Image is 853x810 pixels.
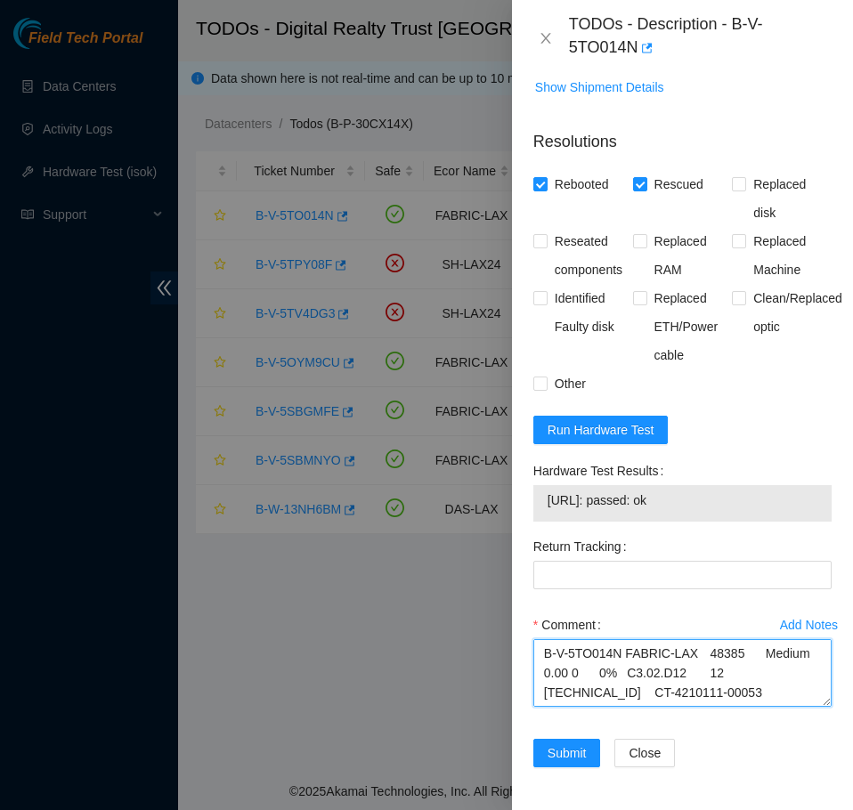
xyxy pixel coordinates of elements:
button: Run Hardware Test [533,416,669,444]
button: Close [614,739,675,767]
div: Add Notes [780,619,838,631]
span: Submit [548,743,587,763]
textarea: Comment [533,639,832,707]
span: Show Shipment Details [535,77,664,97]
span: Other [548,369,593,398]
label: Hardware Test Results [533,457,670,485]
label: Return Tracking [533,532,634,561]
span: Close [629,743,661,763]
button: Close [533,30,558,47]
span: Replaced disk [746,170,832,227]
span: Replaced ETH/Power cable [647,284,733,369]
span: Replaced RAM [647,227,733,284]
span: close [539,31,553,45]
span: Rebooted [548,170,616,198]
span: Identified Faulty disk [548,284,633,341]
button: Add Notes [779,611,839,639]
label: Comment [533,611,608,639]
span: Clean/Replaced optic [746,284,849,341]
span: Rescued [647,170,711,198]
button: Submit [533,739,601,767]
button: Show Shipment Details [534,73,665,101]
span: [URL]: passed: ok [548,490,817,510]
div: TODOs - Description - B-V-5TO014N [569,14,832,62]
span: Replaced Machine [746,227,832,284]
span: Reseated components [548,227,633,284]
input: Return Tracking [533,561,832,589]
p: Resolutions [533,116,832,154]
span: Run Hardware Test [548,420,654,440]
